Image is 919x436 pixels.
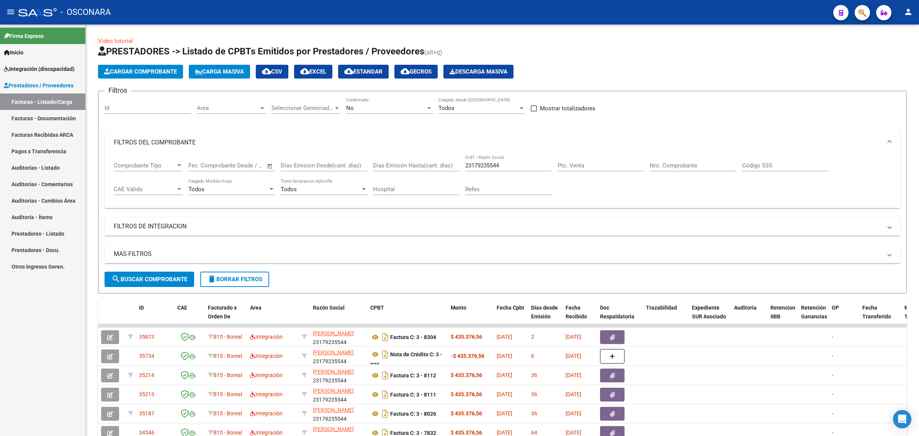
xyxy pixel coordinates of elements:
[451,334,482,340] strong: $ 435.376,56
[394,65,438,79] button: Gecros
[497,429,512,436] span: [DATE]
[4,32,44,40] span: Firma Express
[692,305,726,320] span: Expediente SUR Asociado
[380,331,390,343] i: Descargar documento
[566,391,581,397] span: [DATE]
[497,334,512,340] span: [DATE]
[643,300,689,333] datatable-header-cell: Trazabilidad
[370,351,442,368] strong: Nota de Crédito C: 3 - 820
[300,68,326,75] span: EXCEL
[105,130,900,155] mat-expansion-panel-header: FILTROS DEL COMPROBANTE
[566,410,581,416] span: [DATE]
[313,369,354,375] span: [PERSON_NAME]
[105,245,900,263] mat-expansion-panel-header: MAS FILTROS
[380,388,390,401] i: Descargar documento
[139,305,144,311] span: ID
[139,410,154,416] span: 35187
[443,65,513,79] button: Descarga Masiva
[188,162,219,169] input: Fecha inicio
[370,305,384,311] span: CPBT
[451,372,482,378] strong: $ 435.376,56
[566,429,581,436] span: [DATE]
[207,276,262,283] span: Borrar Filtros
[266,162,275,170] button: Open calendar
[114,222,882,231] mat-panel-title: FILTROS DE INTEGRACION
[497,372,512,378] span: [DATE]
[250,334,283,340] span: Integración
[208,305,237,320] span: Facturado x Orden De
[893,410,911,428] div: Open Intercom Messenger
[451,429,482,436] strong: $ 435.376,56
[566,353,581,359] span: [DATE]
[313,329,364,345] div: 23179235544
[832,305,839,311] span: OP
[105,155,900,208] div: FILTROS DEL COMPROBANTE
[213,391,242,397] span: B15 - Boreal
[540,104,595,113] span: Mostrar totalizadores
[195,68,244,75] span: Carga Masiva
[390,392,436,398] strong: Factura C: 3 - 8111
[367,300,448,333] datatable-header-cell: CPBT
[531,391,537,397] span: 36
[497,410,512,416] span: [DATE]
[61,4,111,21] span: - OSCONARA
[136,300,174,333] datatable-header-cell: ID
[443,65,513,79] app-download-masive: Descarga masiva de comprobantes (adjuntos)
[531,305,558,320] span: Días desde Emisión
[111,276,187,283] span: Buscar Comprobante
[313,406,364,422] div: 23179235544
[597,300,643,333] datatable-header-cell: Doc Respaldatoria
[380,408,390,420] i: Descargar documento
[105,217,900,236] mat-expansion-panel-header: FILTROS DE INTEGRACION
[139,391,154,397] span: 35213
[174,300,205,333] datatable-header-cell: CAE
[114,162,176,169] span: Comprobante Tipo
[139,334,154,340] span: 35873
[250,429,283,436] span: Integración
[390,411,436,417] strong: Factura C: 3 - 8026
[832,353,833,359] span: -
[226,162,263,169] input: Fecha fin
[98,65,183,79] button: Cargar Comprobante
[313,387,364,403] div: 23179235544
[566,305,587,320] span: Fecha Recibido
[213,334,242,340] span: B15 - Boreal
[250,353,283,359] span: Integración
[250,391,283,397] span: Integración
[832,410,833,416] span: -
[832,372,833,378] span: -
[114,186,176,193] span: CAE Válido
[213,372,242,378] span: B15 - Boreal
[563,300,597,333] datatable-header-cell: Fecha Recibido
[313,330,354,336] span: [PERSON_NAME]
[531,410,537,416] span: 36
[904,7,913,16] mat-icon: person
[450,68,507,75] span: Descarga Masiva
[313,388,354,394] span: [PERSON_NAME]
[832,334,833,340] span: -
[105,85,131,96] h3: Filtros
[310,300,367,333] datatable-header-cell: Razón Social
[862,305,891,320] span: Fecha Transferido
[531,353,534,359] span: 6
[105,272,194,287] button: Buscar Comprobante
[114,138,882,147] mat-panel-title: FILTROS DEL COMPROBANTE
[294,65,332,79] button: EXCEL
[497,391,512,397] span: [DATE]
[401,67,410,76] mat-icon: cloud_download
[380,369,390,382] i: Descargar documento
[390,372,436,379] strong: Factura C: 3 - 8112
[313,367,364,384] div: 23179235544
[300,67,309,76] mat-icon: cloud_download
[313,407,354,413] span: [PERSON_NAME]
[4,65,75,73] span: Integración (discapacidad)
[497,353,512,359] span: [DATE]
[4,81,74,90] span: Prestadores / Proveedores
[390,430,436,436] strong: Factura C: 3 - 7832
[832,391,833,397] span: -
[448,300,494,333] datatable-header-cell: Monto
[200,272,269,287] button: Borrar Filtros
[531,334,534,340] span: 2
[600,305,634,320] span: Doc Respaldatoria
[313,305,345,311] span: Razón Social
